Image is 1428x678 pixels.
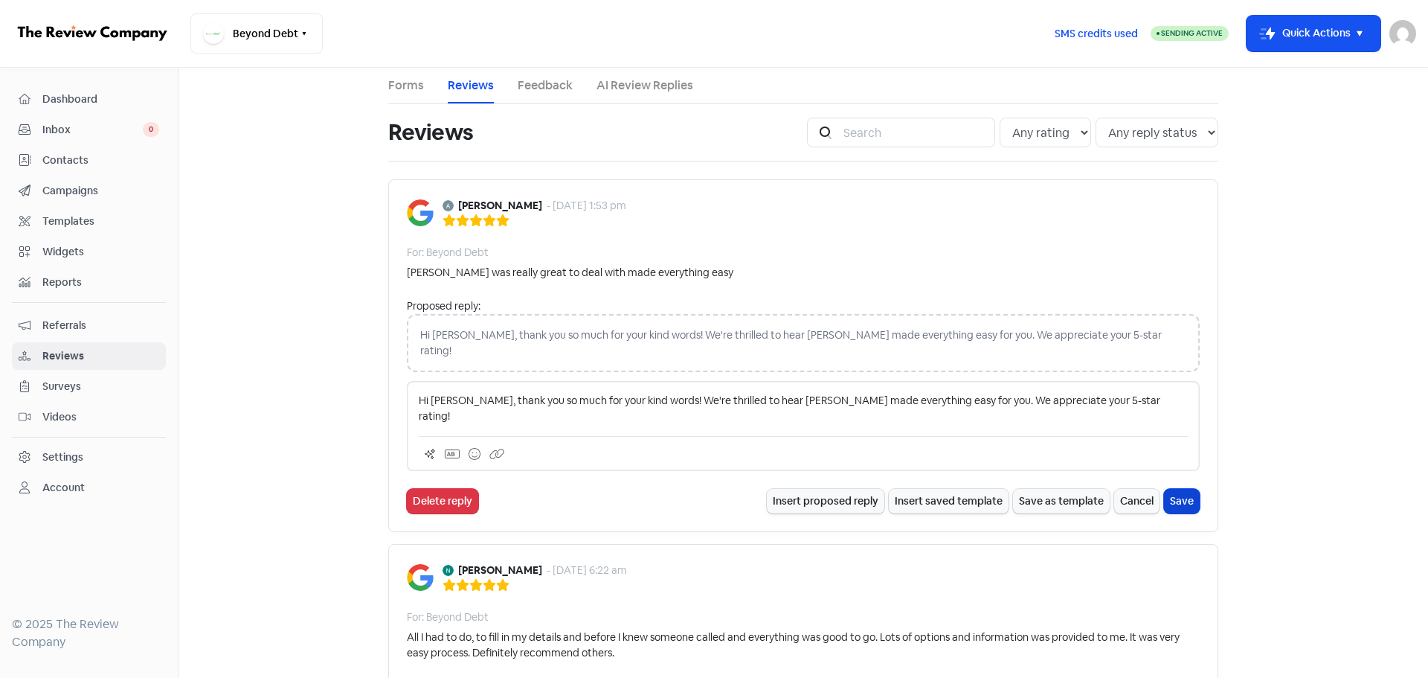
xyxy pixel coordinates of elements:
span: Templates [42,214,159,229]
img: User [1389,20,1416,47]
span: Widgets [42,244,159,260]
span: Sending Active [1161,28,1223,38]
span: Videos [42,409,159,425]
input: Search [834,118,995,147]
span: Dashboard [42,92,159,107]
button: Cancel [1114,489,1160,514]
div: Proposed reply: [407,298,1200,314]
span: Contacts [42,153,159,168]
div: All I had to do, to fill in my details and before I knew someone called and everything was good t... [407,630,1200,661]
a: Surveys [12,373,166,400]
div: Settings [42,450,83,465]
div: © 2025 The Review Company [12,615,166,651]
span: Reviews [42,348,159,364]
span: Reports [42,275,159,290]
a: Settings [12,444,166,471]
a: Account [12,474,166,502]
button: Delete reply [407,489,478,514]
img: Image [407,564,434,591]
button: Insert saved template [889,489,1009,514]
img: Avatar [443,565,454,576]
a: AI Review Replies [596,77,693,95]
a: Feedback [518,77,573,95]
a: Campaigns [12,177,166,205]
span: Referrals [42,318,159,333]
div: For: Beyond Debt [407,610,489,625]
button: Save [1164,489,1200,514]
h1: Reviews [388,109,473,156]
div: For: Beyond Debt [407,245,489,260]
a: Templates [12,208,166,235]
b: [PERSON_NAME] [458,198,542,214]
img: Avatar [443,200,454,211]
a: Dashboard [12,86,166,113]
a: Forms [388,77,424,95]
a: Videos [12,403,166,431]
button: Insert proposed reply [767,489,884,514]
a: Sending Active [1151,25,1229,42]
span: 0 [143,122,159,137]
a: Widgets [12,238,166,266]
div: Account [42,480,85,496]
span: Inbox [42,122,143,138]
button: Quick Actions [1247,16,1380,51]
a: Referrals [12,312,166,339]
button: Save as template [1013,489,1110,514]
span: Surveys [42,379,159,394]
div: Hi [PERSON_NAME], thank you so much for your kind words! We're thrilled to hear [PERSON_NAME] mad... [407,314,1200,372]
button: Beyond Debt [190,13,323,54]
span: SMS credits used [1055,26,1138,42]
b: [PERSON_NAME] [458,563,542,578]
a: SMS credits used [1042,25,1151,40]
div: - [DATE] 1:53 pm [547,198,626,214]
div: [PERSON_NAME] was really great to deal with made everything easy [407,265,733,281]
img: Image [407,199,434,226]
a: Reviews [448,77,494,95]
a: Contacts [12,147,166,174]
a: Inbox 0 [12,116,166,144]
a: Reports [12,269,166,296]
div: - [DATE] 6:22 am [547,563,627,578]
span: Campaigns [42,183,159,199]
a: Reviews [12,342,166,370]
p: Hi [PERSON_NAME], thank you so much for your kind words! We're thrilled to hear [PERSON_NAME] mad... [419,393,1188,424]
